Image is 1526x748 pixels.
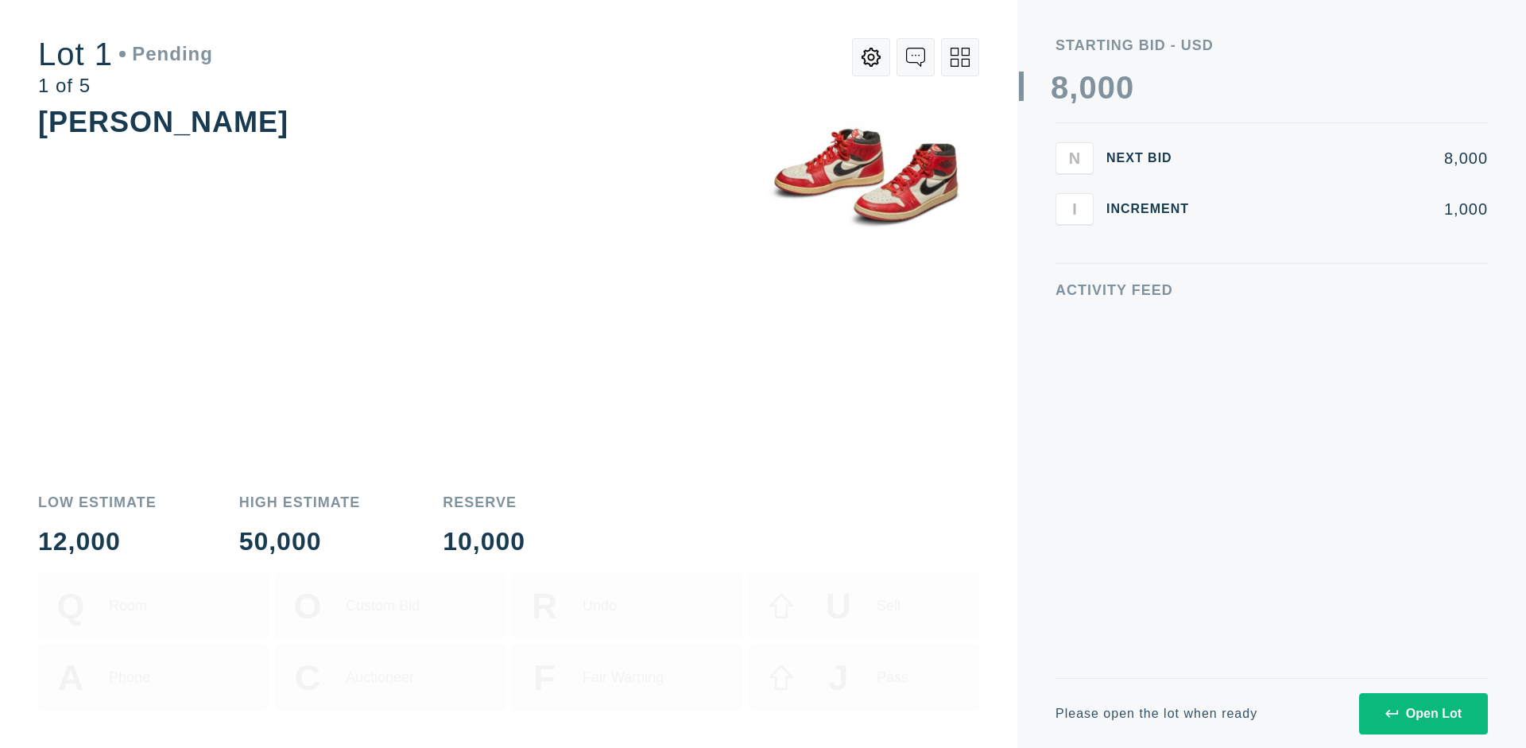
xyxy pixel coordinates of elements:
div: Starting Bid - USD [1055,38,1488,52]
div: Increment [1106,203,1202,215]
div: 0 [1079,72,1097,103]
div: 8 [1051,72,1069,103]
button: N [1055,142,1094,174]
div: Reserve [443,495,525,510]
div: Next Bid [1106,152,1202,165]
div: Open Lot [1385,707,1462,721]
div: 50,000 [239,529,361,554]
div: Lot 1 [38,38,213,70]
span: I [1072,200,1077,218]
button: I [1055,193,1094,225]
div: Low Estimate [38,495,157,510]
div: High Estimate [239,495,361,510]
div: 0 [1116,72,1134,103]
button: Open Lot [1359,693,1488,734]
div: 1,000 [1214,201,1488,217]
div: 0 [1098,72,1116,103]
div: 8,000 [1214,150,1488,166]
span: N [1069,149,1080,167]
div: Activity Feed [1055,283,1488,297]
div: Pending [119,45,213,64]
div: , [1069,72,1079,390]
div: [PERSON_NAME] [38,106,289,138]
div: Please open the lot when ready [1055,707,1257,720]
div: 12,000 [38,529,157,554]
div: 10,000 [443,529,525,554]
div: 1 of 5 [38,76,213,95]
